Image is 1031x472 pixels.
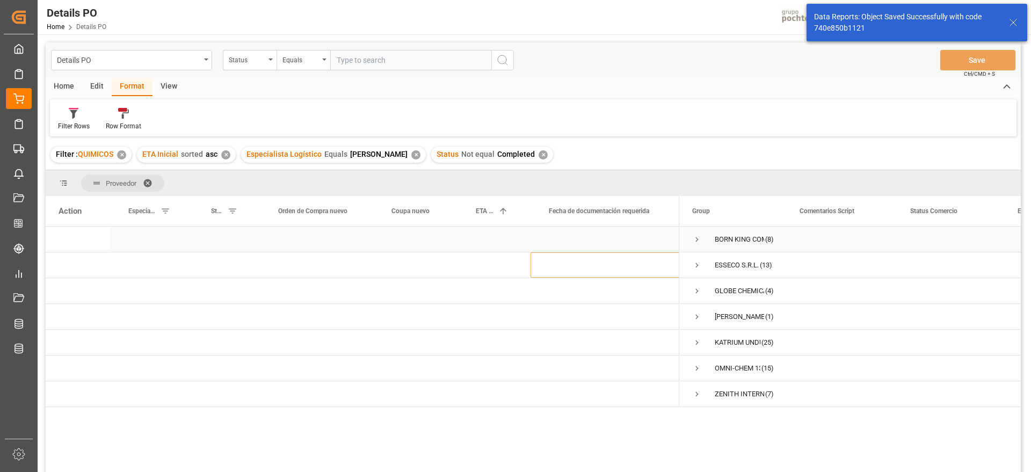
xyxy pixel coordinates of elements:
[246,150,322,158] span: Especialista Logístico
[56,150,78,158] span: Filter :
[46,304,679,330] div: Press SPACE to select this row.
[46,330,679,355] div: Press SPACE to select this row.
[206,150,217,158] span: asc
[181,150,203,158] span: sorted
[437,150,459,158] span: Status
[549,207,649,215] span: Fecha de documentación requerida
[47,23,64,31] a: Home
[330,50,491,70] input: Type to search
[814,11,999,34] div: Data Reports: Object Saved Successfully with code 740e850b1121
[46,78,82,96] div: Home
[1018,207,1029,215] span: ETD
[229,53,265,65] div: Status
[51,50,212,70] button: open menu
[58,121,90,131] div: Filter Rows
[760,253,772,278] span: (13)
[82,78,112,96] div: Edit
[46,227,679,252] div: Press SPACE to select this row.
[106,179,136,187] span: Proveedor
[117,150,126,159] div: ✕
[715,356,760,381] div: OMNI-CHEM 136 LLC
[350,150,408,158] span: [PERSON_NAME]
[59,206,82,216] div: Action
[223,50,277,70] button: open menu
[106,121,141,131] div: Row Format
[278,207,347,215] span: Orden de Compra nuevo
[765,304,774,329] span: (1)
[715,227,764,252] div: BORN KING COMPANY LIMITED
[765,227,774,252] span: (8)
[221,150,230,159] div: ✕
[461,150,495,158] span: Not equal
[142,150,178,158] span: ETA Inicial
[78,150,113,158] span: QUIMICOS
[46,278,679,304] div: Press SPACE to select this row.
[539,150,548,159] div: ✕
[153,78,185,96] div: View
[964,70,995,78] span: Ctrl/CMD + S
[128,207,156,215] span: Especialista Logístico
[277,50,330,70] button: open menu
[692,207,710,215] span: Group
[211,207,223,215] span: Status
[800,207,854,215] span: Comentarios Script
[46,252,679,278] div: Press SPACE to select this row.
[282,53,319,65] div: Equals
[715,279,764,303] div: GLOBE CHEMICALS GMBH
[715,253,759,278] div: ESSECO S.R.L.
[940,50,1015,70] button: Save
[476,207,494,215] span: ETA Inicial
[112,78,153,96] div: Format
[778,8,831,27] img: pochtecaImg.jpg_1689854062.jpg
[391,207,430,215] span: Coupa nuevo
[46,381,679,407] div: Press SPACE to select this row.
[761,330,774,355] span: (25)
[497,150,535,158] span: Completed
[761,356,774,381] span: (15)
[46,355,679,381] div: Press SPACE to select this row.
[910,207,957,215] span: Status Comercio
[47,5,106,21] div: Details PO
[324,150,347,158] span: Equals
[765,382,774,406] span: (7)
[411,150,420,159] div: ✕
[715,382,764,406] div: ZENITH INTERNATIONAL GROUP CO., LIM
[765,279,774,303] span: (4)
[715,330,760,355] div: KATRIUM UNDUSTRIAS QUIMICAS S/A
[491,50,514,70] button: search button
[715,304,764,329] div: [PERSON_NAME]
[57,53,200,66] div: Details PO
